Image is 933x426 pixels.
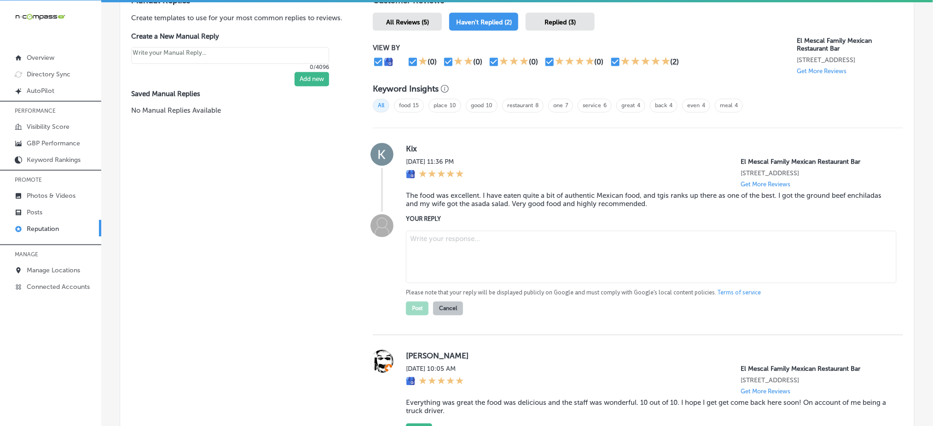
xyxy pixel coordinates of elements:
a: food [399,103,411,109]
a: restaurant [507,103,533,109]
a: 15 [413,103,419,109]
div: (0) [473,58,482,66]
p: Directory Sync [27,70,70,78]
div: 5 Stars [419,377,464,387]
p: GBP Performance [27,139,80,147]
img: 660ab0bf-5cc7-4cb8-ba1c-48b5ae0f18e60NCTV_CLogo_TV_Black_-500x88.png [15,12,65,21]
a: 8 [535,103,539,109]
span: All [373,99,389,113]
p: Manage Locations [27,266,80,274]
div: 5 Stars [621,57,671,68]
a: back [655,103,667,109]
a: 4 [669,103,672,109]
label: YOUR REPLY [406,216,888,223]
p: VIEW BY [373,44,797,52]
a: Terms of service [718,289,761,297]
div: 1 Star [418,57,428,68]
p: 2210 Hwy 6 And 50 Grand Junction, CO 81505, US [797,56,903,64]
a: 6 [603,103,607,109]
blockquote: Everything was great the food was delicious and the staff was wonderful. 10 out of 10. I hope I g... [406,399,888,415]
div: (0) [529,58,538,66]
div: (0) [595,58,604,66]
label: [DATE] 10:05 AM [406,365,464,373]
img: Image [371,214,394,237]
p: 2210 Hwy 6 And 50 [741,170,888,178]
span: All Reviews (5) [386,18,429,26]
p: Get More Reviews [741,388,791,395]
h3: Keyword Insights [373,84,439,94]
label: Kix [406,144,888,154]
div: (0) [428,58,437,66]
p: Create templates to use for your most common replies to reviews. [131,13,343,23]
button: Add new [295,72,329,86]
p: Reputation [27,225,59,233]
p: No Manual Replies Available [131,106,343,116]
a: great [621,103,635,109]
a: place [434,103,447,109]
a: 4 [702,103,705,109]
a: 4 [637,103,640,109]
div: 5 Stars [419,170,464,180]
a: one [553,103,563,109]
p: Overview [27,54,54,62]
span: Replied (3) [545,18,576,26]
p: Visibility Score [27,123,70,131]
a: 10 [486,103,493,109]
p: Keyword Rankings [27,156,81,164]
a: service [583,103,601,109]
blockquote: The food was excellent. I have eaten quite a bit of authentic Mexican food, and tgis ranks up the... [406,192,888,208]
div: 3 Stars [499,57,529,68]
a: even [687,103,700,109]
p: AutoPilot [27,87,54,95]
p: Connected Accounts [27,283,90,291]
div: 2 Stars [454,57,473,68]
label: [DATE] 11:36 PM [406,158,464,166]
a: 10 [450,103,456,109]
p: El Mescal Family Mexican Restaurant Bar [797,37,903,52]
label: Saved Manual Replies [131,90,343,98]
button: Post [406,302,429,316]
p: Please note that your reply will be displayed publicly on Google and must comply with Google's lo... [406,289,888,297]
div: (2) [671,58,679,66]
p: Get More Reviews [797,68,847,75]
label: Create a New Manual Reply [131,32,329,40]
a: meal [720,103,732,109]
button: Cancel [433,302,463,316]
span: Haven't Replied (2) [456,18,512,26]
p: Get More Reviews [741,181,791,188]
a: 7 [565,103,568,109]
a: 4 [735,103,738,109]
p: El Mescal Family Mexican Restaurant Bar [741,365,888,373]
textarea: Create your Quick Reply [131,47,329,64]
p: 2210 Hwy 6 And 50 [741,377,888,385]
p: Posts [27,208,42,216]
p: El Mescal Family Mexican Restaurant Bar [741,158,888,166]
p: Photos & Videos [27,192,75,200]
a: good [471,103,484,109]
div: 4 Stars [555,57,595,68]
p: 0/4096 [131,64,329,70]
label: [PERSON_NAME] [406,351,888,361]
